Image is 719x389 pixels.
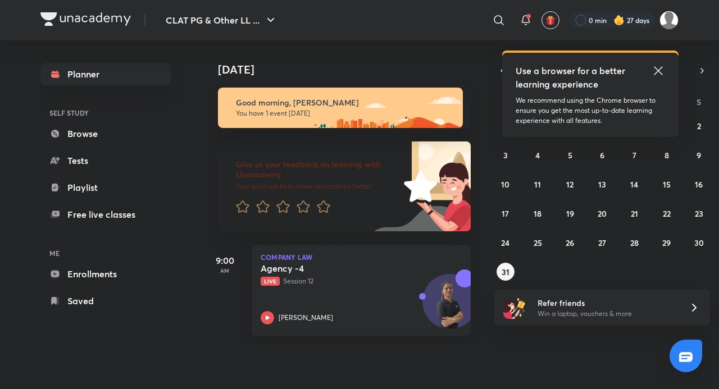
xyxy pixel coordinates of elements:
[545,15,556,25] img: avatar
[503,296,526,319] img: referral
[218,88,463,128] img: morning
[40,12,131,26] img: Company Logo
[40,122,171,145] a: Browse
[625,146,643,164] button: August 7, 2025
[598,208,607,219] abbr: August 20, 2025
[534,208,541,219] abbr: August 18, 2025
[568,150,572,161] abbr: August 5, 2025
[600,150,604,161] abbr: August 6, 2025
[561,175,579,193] button: August 12, 2025
[538,297,676,309] h6: Refer friends
[501,179,509,190] abbr: August 10, 2025
[658,204,676,222] button: August 22, 2025
[598,179,606,190] abbr: August 13, 2025
[632,150,636,161] abbr: August 7, 2025
[516,95,665,126] p: We recommend using the Chrome browser to ensure you get the most up-to-date learning experience w...
[663,208,671,219] abbr: August 22, 2025
[695,179,703,190] abbr: August 16, 2025
[497,263,515,281] button: August 31, 2025
[593,146,611,164] button: August 6, 2025
[561,146,579,164] button: August 5, 2025
[366,141,471,231] img: feedback_image
[561,204,579,222] button: August 19, 2025
[503,150,508,161] abbr: August 3, 2025
[630,237,639,248] abbr: August 28, 2025
[497,234,515,251] button: August 24, 2025
[497,204,515,222] button: August 17, 2025
[593,175,611,193] button: August 13, 2025
[159,9,284,31] button: CLAT PG & Other LL ...
[625,204,643,222] button: August 21, 2025
[630,179,638,190] abbr: August 14, 2025
[529,234,547,251] button: August 25, 2025
[535,150,540,161] abbr: August 4, 2025
[261,254,462,260] p: Company Law
[497,146,515,164] button: August 3, 2025
[279,313,333,323] p: [PERSON_NAME]
[261,277,280,286] span: Live
[502,208,509,219] abbr: August 17, 2025
[529,146,547,164] button: August 4, 2025
[40,176,171,199] a: Playlist
[613,15,625,26] img: streak
[662,237,671,248] abbr: August 29, 2025
[40,203,171,226] a: Free live classes
[40,263,171,285] a: Enrollments
[218,63,482,76] h4: [DATE]
[561,234,579,251] button: August 26, 2025
[663,179,671,190] abbr: August 15, 2025
[631,208,638,219] abbr: August 21, 2025
[566,208,574,219] abbr: August 19, 2025
[529,204,547,222] button: August 18, 2025
[40,12,131,29] a: Company Logo
[236,98,453,108] h6: Good morning, [PERSON_NAME]
[40,244,171,263] h6: ME
[690,234,708,251] button: August 30, 2025
[502,267,509,277] abbr: August 31, 2025
[541,11,559,29] button: avatar
[497,175,515,193] button: August 10, 2025
[697,150,701,161] abbr: August 9, 2025
[593,204,611,222] button: August 20, 2025
[538,309,676,319] p: Win a laptop, vouchers & more
[659,11,679,30] img: Adithyan
[40,103,171,122] h6: SELF STUDY
[534,237,542,248] abbr: August 25, 2025
[625,234,643,251] button: August 28, 2025
[40,290,171,312] a: Saved
[694,237,704,248] abbr: August 30, 2025
[697,97,701,107] abbr: Saturday
[40,63,171,85] a: Planner
[423,280,477,334] img: Avatar
[202,254,247,267] h5: 9:00
[697,121,701,131] abbr: August 2, 2025
[598,237,606,248] abbr: August 27, 2025
[658,146,676,164] button: August 8, 2025
[40,149,171,172] a: Tests
[690,175,708,193] button: August 16, 2025
[695,208,703,219] abbr: August 23, 2025
[516,64,627,91] h5: Use a browser for a better learning experience
[658,234,676,251] button: August 29, 2025
[202,267,247,274] p: AM
[658,175,676,193] button: August 15, 2025
[236,159,400,180] h6: Give us your feedback on learning with Unacademy
[625,175,643,193] button: August 14, 2025
[236,109,453,118] p: You have 1 event [DATE]
[236,182,400,191] p: Your word will help make Unacademy better
[690,146,708,164] button: August 9, 2025
[566,179,574,190] abbr: August 12, 2025
[501,237,509,248] abbr: August 24, 2025
[261,263,401,274] h5: Agency -4
[690,117,708,135] button: August 2, 2025
[665,150,669,161] abbr: August 8, 2025
[593,234,611,251] button: August 27, 2025
[690,204,708,222] button: August 23, 2025
[566,237,574,248] abbr: August 26, 2025
[261,276,437,286] p: Session 12
[534,179,541,190] abbr: August 11, 2025
[529,175,547,193] button: August 11, 2025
